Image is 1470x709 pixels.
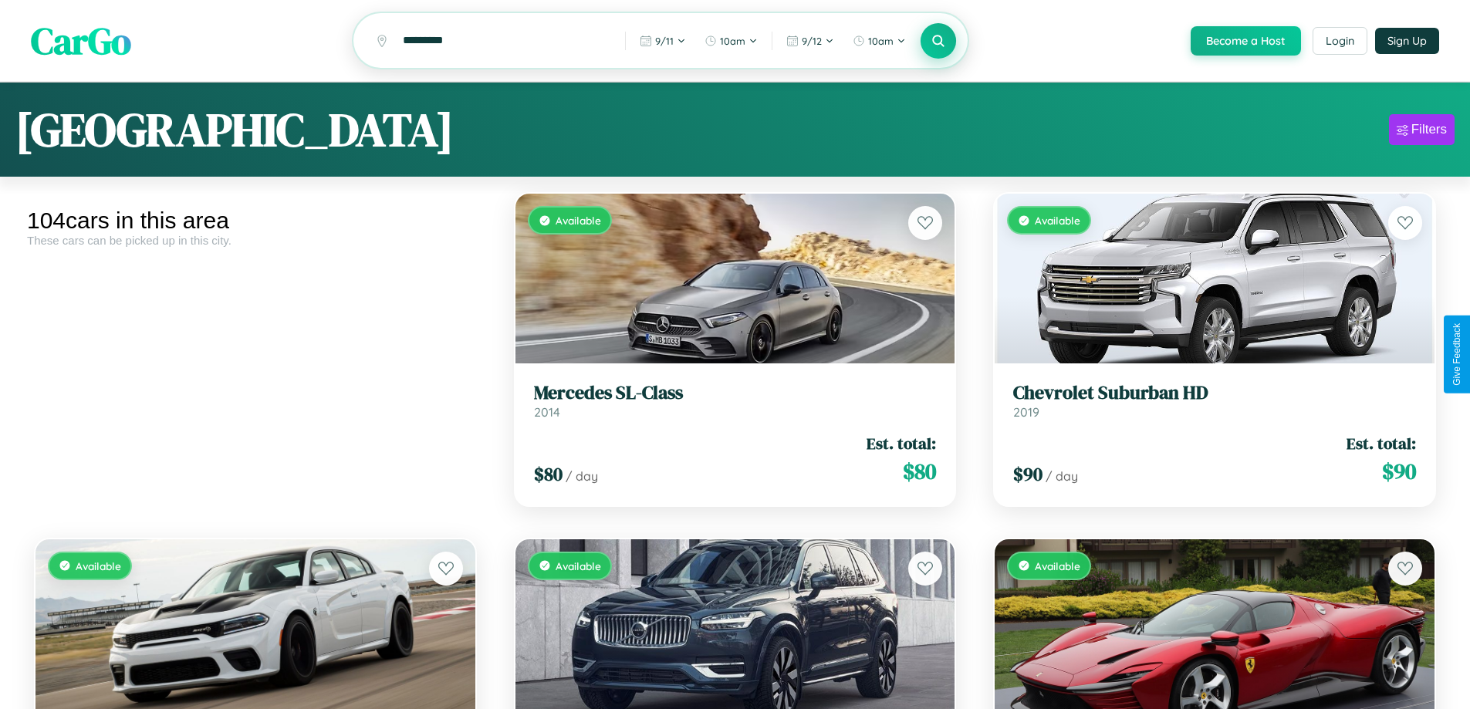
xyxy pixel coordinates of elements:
span: 10am [720,35,745,47]
button: 10am [845,29,914,53]
span: 2019 [1013,404,1039,420]
a: Chevrolet Suburban HD2019 [1013,382,1416,420]
span: / day [1046,468,1078,484]
button: Filters [1389,114,1455,145]
button: 10am [697,29,765,53]
a: Mercedes SL-Class2014 [534,382,937,420]
span: Est. total: [867,432,936,454]
h1: [GEOGRAPHIC_DATA] [15,98,454,161]
button: 9/12 [779,29,842,53]
span: 9 / 12 [802,35,822,47]
h3: Mercedes SL-Class [534,382,937,404]
span: $ 90 [1013,461,1043,487]
span: / day [566,468,598,484]
span: Available [76,559,121,572]
button: Sign Up [1375,28,1439,54]
div: 104 cars in this area [27,208,484,234]
span: CarGo [31,15,131,66]
span: 9 / 11 [655,35,674,47]
span: Available [556,559,601,572]
span: Available [556,214,601,227]
span: 10am [868,35,894,47]
span: Est. total: [1347,432,1416,454]
button: 9/11 [632,29,694,53]
span: $ 80 [903,456,936,487]
div: These cars can be picked up in this city. [27,234,484,247]
button: Become a Host [1191,26,1301,56]
span: $ 80 [534,461,563,487]
span: $ 90 [1382,456,1416,487]
span: Available [1035,559,1080,572]
h3: Chevrolet Suburban HD [1013,382,1416,404]
span: Available [1035,214,1080,227]
div: Give Feedback [1451,323,1462,386]
span: 2014 [534,404,560,420]
button: Login [1313,27,1367,55]
div: Filters [1411,122,1447,137]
